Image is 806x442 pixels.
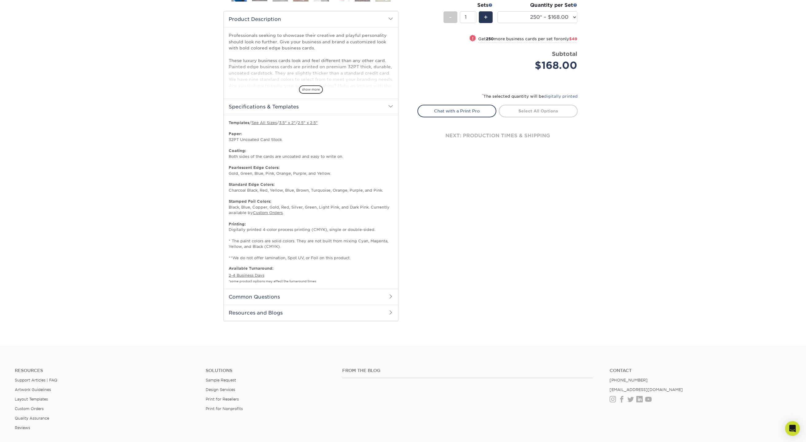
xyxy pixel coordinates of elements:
h2: Specifications & Templates [224,99,398,115]
div: Quantity per Set [498,2,577,9]
strong: Paper: [229,131,242,136]
a: See All Sizes [251,120,277,125]
small: Get more business cards per set for [478,37,577,43]
a: [PHONE_NUMBER] [610,378,648,382]
span: $49 [569,37,577,41]
a: Custom Orders [253,210,283,215]
a: Design Services [206,387,235,392]
strong: Pearlescent Edge Colors: [229,165,280,170]
a: digitally printed [544,94,578,99]
h4: Solutions [206,368,333,373]
strong: 250 [486,37,494,41]
a: Artwork Guidelines [15,387,51,392]
strong: Standard Edge Colors: [229,182,275,187]
a: [EMAIL_ADDRESS][DOMAIN_NAME] [610,387,683,392]
span: only [560,37,577,41]
a: Contact [610,368,791,373]
strong: Printing: [229,222,246,226]
a: Select All Options [499,105,578,117]
span: - [449,13,452,22]
h2: Product Description [224,11,398,27]
h2: Common Questions [224,289,398,305]
span: + [484,13,488,22]
p: / / / 32PT Uncoated Card Stock. Both sides of the cards are uncoated and easy to write on. Gold, ... [229,120,393,261]
a: Custom Orders [15,406,44,411]
strong: Coating: [229,148,246,153]
p: Professionals seeking to showcase their creative and playful personality should look no further. ... [229,32,393,151]
b: Templates [229,120,249,125]
div: Sets [444,2,493,9]
h4: From the Blog [342,368,593,373]
div: $168.00 [502,58,577,73]
span: ! [472,35,474,42]
a: 2.5" x 2.5" [298,120,318,125]
h4: Resources [15,368,196,373]
b: Available Turnaround: [229,266,273,271]
a: Print for Nonprofits [206,406,243,411]
a: Layout Templates [15,397,48,401]
a: Quality Assurance [15,416,49,420]
a: Chat with a Print Pro [417,105,496,117]
div: next: production times & shipping [417,117,578,154]
a: Support Articles | FAQ [15,378,57,382]
span: show more [299,85,323,94]
strong: Stamped Foil Colors: [229,199,271,204]
a: Sample Request [206,378,236,382]
div: Open Intercom Messenger [785,421,800,436]
a: Print for Resellers [206,397,239,401]
strong: Subtotal [552,50,577,57]
a: 3.5" x 2" [279,120,296,125]
small: The selected quantity will be [482,94,578,99]
a: 2-4 Business Days [229,273,264,278]
h2: Resources and Blogs [224,305,398,321]
small: *some product options may affect the turnaround times [229,280,316,283]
